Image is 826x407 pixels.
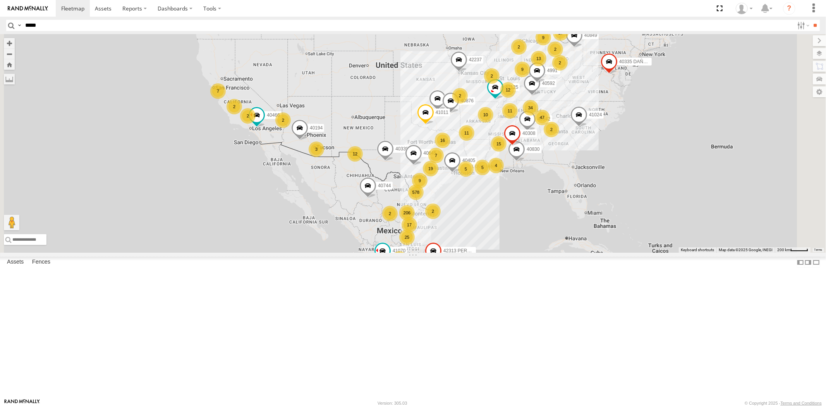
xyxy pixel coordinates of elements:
div: © Copyright 2025 - [745,401,822,405]
div: 5 [475,160,490,175]
span: 40592 [542,81,555,86]
div: 12 [347,146,363,162]
div: 2 [275,112,291,128]
div: 4 [488,158,504,173]
div: 17 [402,217,417,233]
div: 19 [423,161,438,176]
button: Drag Pegman onto the map to open Street View [4,215,19,230]
span: 40339 [395,146,408,152]
div: 25 [399,229,415,245]
div: 16 [435,133,450,148]
span: 42125 [505,85,518,90]
span: 40466 [267,112,280,118]
div: 2 [240,108,256,124]
div: 47 [534,110,550,125]
div: 9 [515,62,530,77]
a: Visit our Website [4,399,40,407]
label: Map Settings [813,86,826,97]
span: 40194 [310,125,323,131]
div: 3 [309,141,324,157]
div: 5 [458,161,474,177]
div: 2 [544,122,559,137]
div: 211 [392,251,407,267]
span: 41024 [589,112,602,117]
div: 2 [484,68,500,84]
span: 40308 [522,131,535,136]
label: Dock Summary Table to the Left [797,257,804,268]
i: ? [783,2,795,15]
div: 2 [511,39,527,55]
span: 40876 [460,98,473,103]
div: 10 [478,107,493,122]
div: 578 [408,185,424,200]
span: Map data ©2025 Google, INEGI [719,248,773,252]
button: Zoom Home [4,59,15,70]
span: 200 km [777,248,790,252]
div: 11 [459,125,474,141]
div: 7 [428,148,444,163]
span: 40849 [584,33,597,38]
label: Search Filter Options [794,20,811,31]
div: 2 [452,88,468,103]
div: 2 [548,41,563,57]
label: Assets [3,257,27,268]
span: 40645 [423,150,436,156]
span: 41070 [392,248,405,254]
div: Victor Sanchez [733,3,756,14]
div: 15 [491,136,507,152]
label: Dock Summary Table to the Right [804,257,812,268]
span: 42237 [469,57,481,63]
div: Version: 305.03 [378,401,407,405]
span: 40830 [527,147,539,152]
button: Zoom in [4,38,15,48]
button: Keyboard shortcuts [681,247,714,253]
div: 9 [536,30,551,45]
div: 12 [500,82,516,98]
a: Terms and Conditions [781,401,822,405]
button: Map Scale: 200 km per 42 pixels [775,247,811,253]
span: 40342 [538,116,550,122]
div: 2 [552,55,568,71]
span: 40405 [462,158,475,163]
span: 41011 [435,110,448,115]
span: 40744 [378,183,391,188]
div: 2 [425,203,441,219]
label: Hide Summary Table [812,257,820,268]
span: 4991 [547,68,558,73]
div: 7 [210,83,226,99]
label: Fences [28,257,54,268]
label: Search Query [16,20,22,31]
div: 2 [382,206,398,221]
div: 11 [502,103,518,119]
a: Terms [814,248,823,252]
span: 40335 DAÑADO [619,59,653,64]
div: 2 [227,99,242,114]
button: Zoom out [4,48,15,59]
label: Measure [4,74,15,85]
img: rand-logo.svg [8,6,48,11]
div: 34 [523,100,538,116]
div: 13 [531,51,546,66]
div: 206 [399,205,415,221]
div: 9 [412,173,428,188]
span: 42313 PERDIDO [443,248,479,254]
